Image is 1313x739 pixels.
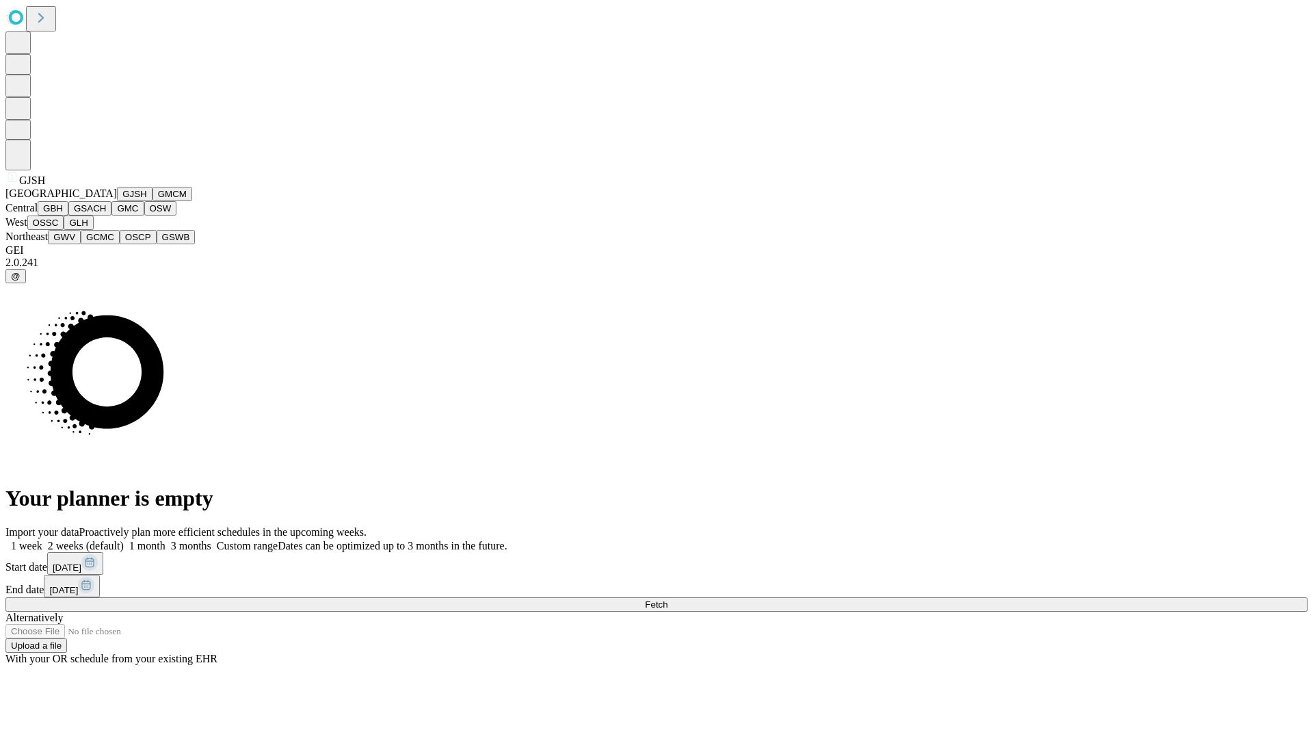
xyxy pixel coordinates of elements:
[19,174,45,186] span: GJSH
[5,638,67,653] button: Upload a file
[217,540,278,552] span: Custom range
[5,269,26,283] button: @
[5,575,1308,597] div: End date
[157,230,196,244] button: GSWB
[5,257,1308,269] div: 2.0.241
[27,216,64,230] button: OSSC
[5,552,1308,575] div: Start date
[79,526,367,538] span: Proactively plan more efficient schedules in the upcoming weeks.
[38,201,68,216] button: GBH
[64,216,93,230] button: GLH
[81,230,120,244] button: GCMC
[44,575,100,597] button: [DATE]
[5,216,27,228] span: West
[111,201,144,216] button: GMC
[278,540,507,552] span: Dates can be optimized up to 3 months in the future.
[5,231,48,242] span: Northeast
[5,244,1308,257] div: GEI
[120,230,157,244] button: OSCP
[68,201,111,216] button: GSACH
[645,599,667,610] span: Fetch
[144,201,177,216] button: OSW
[5,612,63,623] span: Alternatively
[5,526,79,538] span: Import your data
[47,552,103,575] button: [DATE]
[171,540,211,552] span: 3 months
[11,540,42,552] span: 1 week
[49,585,78,595] span: [DATE]
[152,187,192,201] button: GMCM
[5,486,1308,511] h1: Your planner is empty
[11,271,21,281] span: @
[48,230,81,244] button: GWV
[5,597,1308,612] button: Fetch
[5,202,38,213] span: Central
[5,653,217,664] span: With your OR schedule from your existing EHR
[129,540,165,552] span: 1 month
[5,187,117,199] span: [GEOGRAPHIC_DATA]
[48,540,124,552] span: 2 weeks (default)
[53,562,81,573] span: [DATE]
[117,187,152,201] button: GJSH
